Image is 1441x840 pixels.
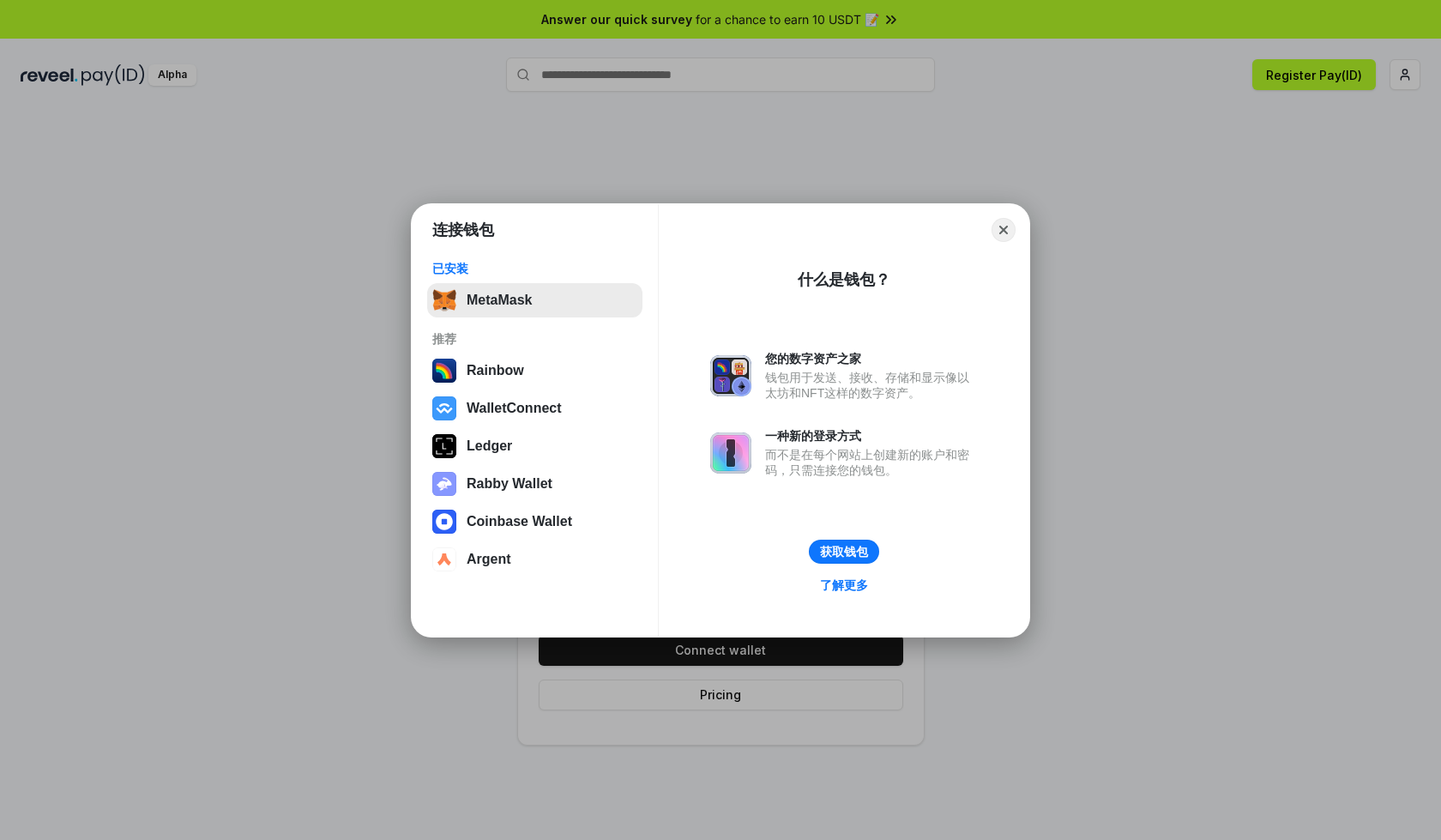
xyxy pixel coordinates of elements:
[427,542,642,577] button: Argent
[432,288,456,312] img: svg+xml,%3Csvg%20fill%3D%22none%22%20height%3D%2233%22%20viewBox%3D%220%200%2035%2033%22%20width%...
[432,359,456,383] img: svg+xml,%3Csvg%20width%3D%22120%22%20height%3D%22120%22%20viewBox%3D%220%200%20120%20120%22%20fil...
[810,574,878,596] a: 了解更多
[820,577,868,593] div: 了解更多
[432,472,456,496] img: svg+xml,%3Csvg%20xmlns%3D%22http%3A%2F%2Fwww.w3.org%2F2000%2Fsvg%22%20fill%3D%22none%22%20viewBox...
[765,447,978,478] div: 而不是在每个网站上创建新的账户和密码，只需连接您的钱包。
[427,467,642,501] button: Rabby Wallet
[432,220,494,240] h1: 连接钱包
[432,261,637,276] div: 已安装
[765,428,978,444] div: 一种新的登录方式
[992,218,1016,242] button: Close
[432,396,456,420] img: svg+xml,%3Csvg%20width%3D%2228%22%20height%3D%2228%22%20viewBox%3D%220%200%2028%2028%22%20fill%3D...
[427,505,642,539] button: Coinbase Wallet
[467,476,552,492] div: Rabby Wallet
[467,552,511,567] div: Argent
[427,283,642,317] button: MetaMask
[467,401,562,416] div: WalletConnect
[820,544,868,559] div: 获取钱包
[427,354,642,388] button: Rainbow
[427,429,642,463] button: Ledger
[467,438,512,454] div: Ledger
[467,514,572,529] div: Coinbase Wallet
[467,293,532,308] div: MetaMask
[809,540,879,564] button: 获取钱包
[427,391,642,426] button: WalletConnect
[432,547,456,571] img: svg+xml,%3Csvg%20width%3D%2228%22%20height%3D%2228%22%20viewBox%3D%220%200%2028%2028%22%20fill%3D...
[432,434,456,458] img: svg+xml,%3Csvg%20xmlns%3D%22http%3A%2F%2Fwww.w3.org%2F2000%2Fsvg%22%20width%3D%2228%22%20height%3...
[765,370,978,401] div: 钱包用于发送、接收、存储和显示像以太坊和NFT这样的数字资产。
[467,363,524,378] div: Rainbow
[432,331,637,347] div: 推荐
[710,355,751,396] img: svg+xml,%3Csvg%20xmlns%3D%22http%3A%2F%2Fwww.w3.org%2F2000%2Fsvg%22%20fill%3D%22none%22%20viewBox...
[798,269,890,290] div: 什么是钱包？
[765,351,978,366] div: 您的数字资产之家
[432,510,456,534] img: svg+xml,%3Csvg%20width%3D%2228%22%20height%3D%2228%22%20viewBox%3D%220%200%2028%2028%22%20fill%3D...
[710,432,751,474] img: svg+xml,%3Csvg%20xmlns%3D%22http%3A%2F%2Fwww.w3.org%2F2000%2Fsvg%22%20fill%3D%22none%22%20viewBox...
